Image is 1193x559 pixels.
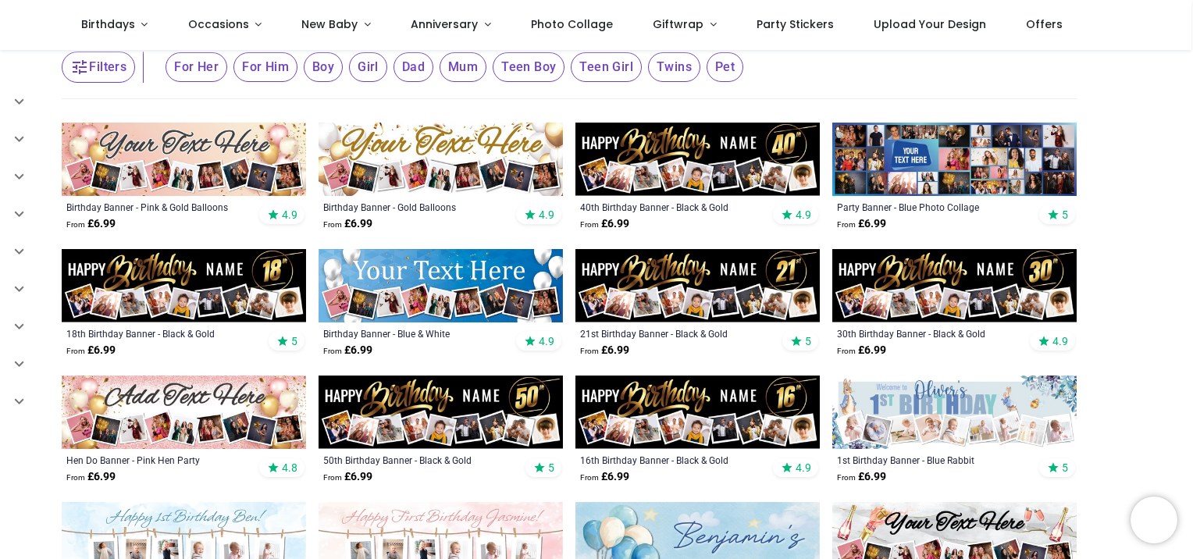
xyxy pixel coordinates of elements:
[580,469,629,485] strong: £ 6.99
[291,334,297,348] span: 5
[832,123,1077,196] img: Personalised Party Banner - Blue Photo Collage - Custom Text & 30 Photo Upload
[323,220,342,229] span: From
[757,16,834,32] span: Party Stickers
[66,347,85,355] span: From
[531,16,613,32] span: Photo Collage
[323,201,511,213] a: Birthday Banner - Gold Balloons
[648,52,700,82] span: Twins
[323,343,372,358] strong: £ 6.99
[580,347,599,355] span: From
[323,469,372,485] strong: £ 6.99
[62,52,135,83] button: Filters
[571,52,642,82] span: Teen Girl
[394,52,433,82] span: Dad
[301,16,358,32] span: New Baby
[1062,461,1068,475] span: 5
[233,52,297,82] span: For Him
[796,461,811,475] span: 4.9
[580,201,768,213] a: 40th Birthday Banner - Black & Gold
[282,461,297,475] span: 4.8
[66,220,85,229] span: From
[323,216,372,232] strong: £ 6.99
[319,123,563,196] img: Personalised Happy Birthday Banner - Gold Balloons - 9 Photo Upload
[837,216,886,232] strong: £ 6.99
[575,249,820,322] img: Personalised Happy 21st Birthday Banner - Black & Gold - Custom Name & 9 Photo Upload
[1062,208,1068,222] span: 5
[319,249,563,322] img: Personalised Happy Birthday Banner - Blue & White - 9 Photo Upload
[323,454,511,466] a: 50th Birthday Banner - Black & Gold
[323,473,342,482] span: From
[282,208,297,222] span: 4.9
[580,220,599,229] span: From
[411,16,478,32] span: Anniversary
[874,16,986,32] span: Upload Your Design
[653,16,703,32] span: Giftwrap
[493,52,564,82] span: Teen Boy
[304,52,343,82] span: Boy
[81,16,135,32] span: Birthdays
[580,454,768,466] a: 16th Birthday Banner - Black & Gold
[837,327,1025,340] a: 30th Birthday Banner - Black & Gold
[837,347,856,355] span: From
[837,454,1025,466] a: 1st Birthday Banner - Blue Rabbit
[319,376,563,449] img: Personalised Happy 50th Birthday Banner - Black & Gold - Custom Name & 9 Photo Upload
[575,123,820,196] img: Personalised Happy 40th Birthday Banner - Black & Gold - Custom Name & 9 Photo Upload
[349,52,387,82] span: Girl
[539,334,554,348] span: 4.9
[62,376,306,449] img: Personalised Hen Do Banner - Pink Hen Party - 9 Photo Upload
[62,249,306,322] img: Personalised Happy 18th Birthday Banner - Black & Gold - Custom Name & 9 Photo Upload
[832,376,1077,449] img: Personalised Happy 1st Birthday Banner - Blue Rabbit - Custom Name & 9 Photo Upload
[707,52,743,82] span: Pet
[575,376,820,449] img: Personalised Happy 16th Birthday Banner - Black & Gold - Custom Name & 9 Photo Upload
[188,16,249,32] span: Occasions
[837,473,856,482] span: From
[580,473,599,482] span: From
[166,52,227,82] span: For Her
[66,327,255,340] a: 18th Birthday Banner - Black & Gold
[323,327,511,340] a: Birthday Banner - Blue & White
[66,473,85,482] span: From
[548,461,554,475] span: 5
[539,208,554,222] span: 4.9
[837,343,886,358] strong: £ 6.99
[66,343,116,358] strong: £ 6.99
[580,327,768,340] a: 21st Birthday Banner - Black & Gold
[1026,16,1063,32] span: Offers
[837,220,856,229] span: From
[440,52,486,82] span: Mum
[66,454,255,466] a: Hen Do Banner - Pink Hen Party
[66,469,116,485] strong: £ 6.99
[837,469,886,485] strong: £ 6.99
[837,201,1025,213] a: Party Banner - Blue Photo Collage
[66,201,255,213] a: Birthday Banner - Pink & Gold Balloons
[832,249,1077,322] img: Personalised Happy 30th Birthday Banner - Black & Gold - Custom Name & 9 Photo Upload
[580,343,629,358] strong: £ 6.99
[1052,334,1068,348] span: 4.9
[66,216,116,232] strong: £ 6.99
[1131,497,1177,543] iframe: Brevo live chat
[323,347,342,355] span: From
[796,208,811,222] span: 4.9
[805,334,811,348] span: 5
[580,216,629,232] strong: £ 6.99
[62,123,306,196] img: Personalised Happy Birthday Banner - Pink & Gold Balloons - 9 Photo Upload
